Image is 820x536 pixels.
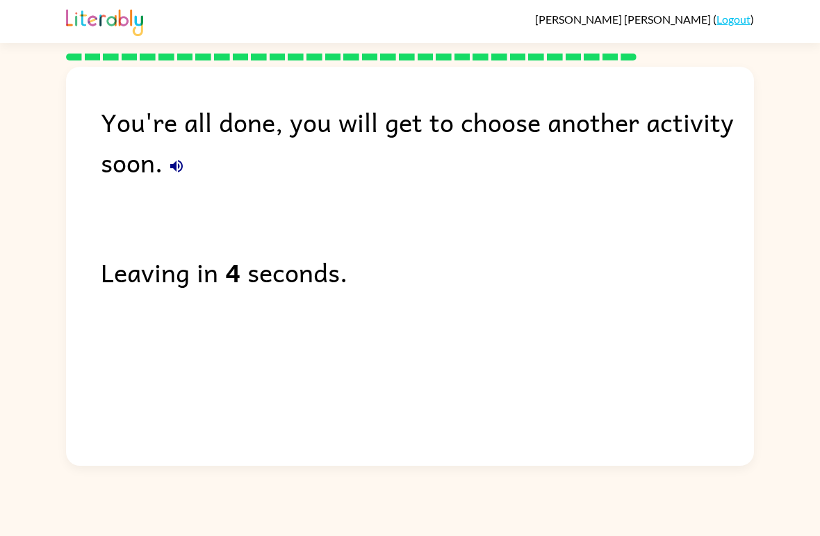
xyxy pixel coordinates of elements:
b: 4 [225,252,240,292]
span: [PERSON_NAME] [PERSON_NAME] [535,13,713,26]
a: Logout [716,13,751,26]
div: ( ) [535,13,754,26]
div: You're all done, you will get to choose another activity soon. [101,101,754,182]
div: Leaving in seconds. [101,252,754,292]
img: Literably [66,6,143,36]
